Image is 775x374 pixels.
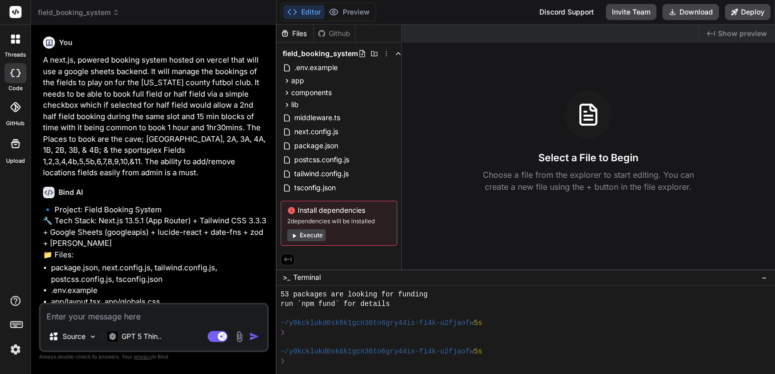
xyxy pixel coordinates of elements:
span: ~/y0kcklukd0sk6k1gcn36to6gry44is-fi4k-u2fjaofw [281,318,474,328]
button: Deploy [725,4,770,20]
span: Install dependencies [287,205,391,215]
label: threads [5,51,26,59]
span: postcss.config.js [293,154,350,166]
span: Show preview [718,29,767,39]
span: ❯ [281,328,286,337]
span: package.json [293,140,339,152]
div: Files [277,29,313,39]
div: Github [314,29,355,39]
button: Download [662,4,719,20]
button: Invite Team [606,4,656,20]
label: code [9,84,23,93]
label: Upload [6,157,25,165]
span: tailwind.config.js [293,168,350,180]
label: GitHub [6,119,25,128]
li: package.json, next.config.js, tailwind.config.js, postcss.config.js, tsconfig.json [51,262,267,285]
span: middleware.ts [293,112,341,124]
span: >_ [283,272,290,282]
span: ❯ [281,356,286,366]
span: 53 packages are looking for funding [281,290,428,299]
h3: Select a File to Begin [538,151,638,165]
p: Always double-check its answers. Your in Bind [39,352,269,361]
span: ~/y0kcklukd0sk6k1gcn36to6gry44is-fi4k-u2fjaofw [281,347,474,356]
span: field_booking_system [38,8,120,18]
img: attachment [234,331,245,342]
span: 5s [474,347,482,356]
span: 5s [474,318,482,328]
span: lib [291,100,299,110]
span: next.config.js [293,126,339,138]
span: − [761,272,767,282]
p: 🔹 Project: Field Booking System 🔧 Tech Stack: Next.js 13.5.1 (App Router) + Tailwind CSS 3.3.3 + ... [43,204,267,261]
img: Pick Models [89,332,97,341]
span: run `npm fund` for details [281,299,390,309]
img: GPT 5 Thinking High [108,331,118,341]
h6: Bind AI [59,187,83,197]
button: Preview [325,5,374,19]
button: − [759,269,769,285]
p: A next.js, powered booking system hosted on vercel that will use a google sheets backend. It will... [43,55,267,179]
button: Editor [283,5,325,19]
div: Discord Support [533,4,600,20]
img: icon [249,331,259,341]
li: .env.example [51,285,267,296]
p: GPT 5 Thin.. [122,331,162,341]
span: 2 dependencies will be installed [287,217,391,225]
button: Execute [287,229,326,241]
h6: You [59,38,73,48]
span: privacy [134,353,152,359]
span: Terminal [293,272,321,282]
span: tsconfig.json [293,182,337,194]
p: Choose a file from the explorer to start editing. You can create a new file using the + button in... [476,169,700,193]
span: components [291,88,332,98]
span: .env.example [293,62,339,74]
li: app/layout.tsx, app/globals.css [51,296,267,308]
p: Source [63,331,86,341]
img: settings [7,341,24,358]
span: app [291,76,304,86]
span: field_booking_system [283,49,358,59]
